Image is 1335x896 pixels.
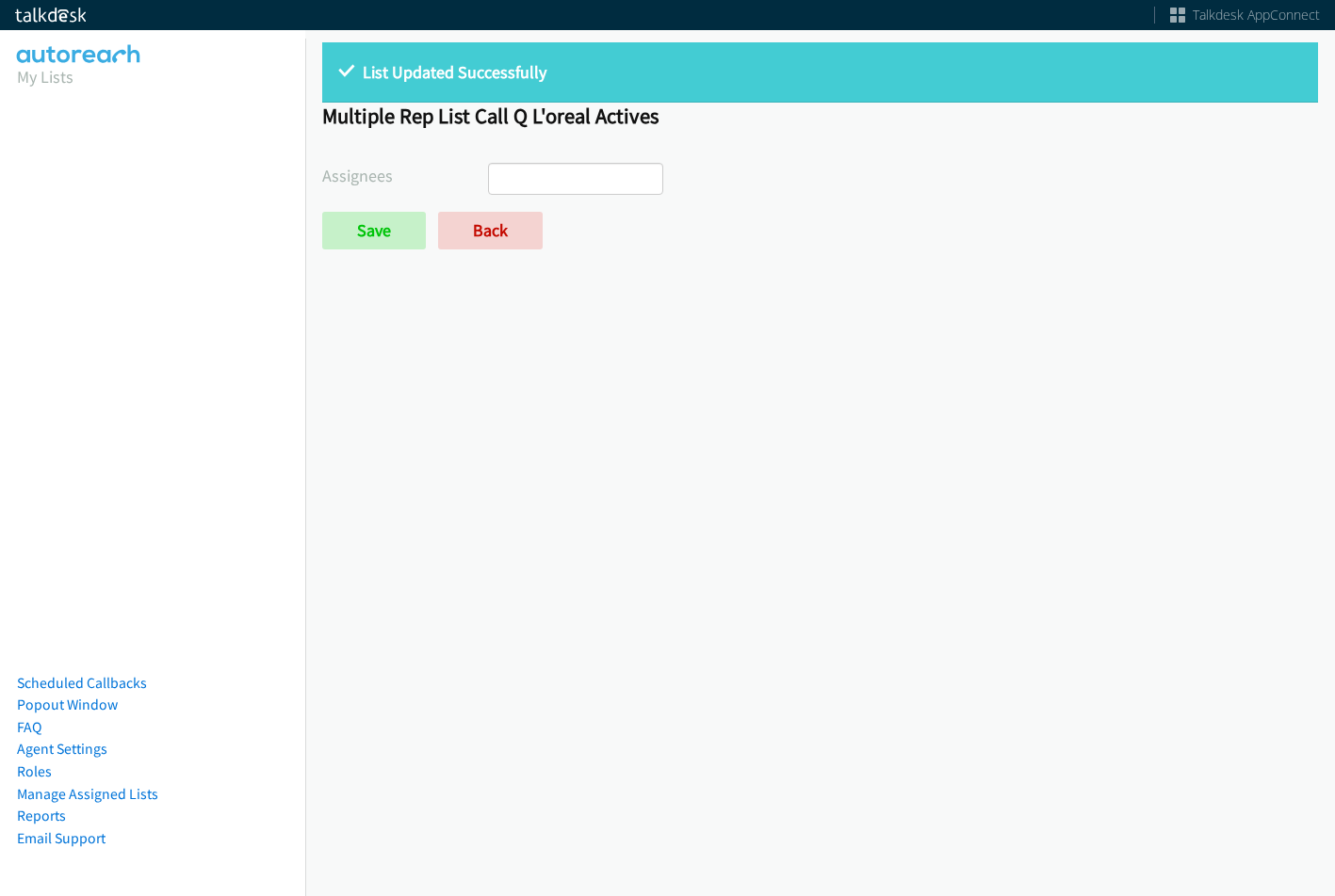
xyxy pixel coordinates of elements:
[322,103,1318,129] h1: Multiple Rep List Call Q L'oreal Actives
[1280,373,1335,522] iframe: Resource Center
[322,212,426,249] input: Save
[1170,6,1320,24] a: Talkdesk AppConnect
[339,59,1301,85] p: List Updated Successfully
[17,66,73,88] a: My Lists
[438,212,543,249] a: Back
[17,762,52,780] a: Roles
[17,674,147,692] a: Scheduled Callbacks
[17,718,41,736] a: FAQ
[17,785,158,803] a: Manage Assigned Lists
[17,829,106,847] a: Email Support
[17,740,107,758] a: Agent Settings
[17,807,66,824] a: Reports
[17,696,118,713] a: Popout Window
[322,163,488,188] label: Assignees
